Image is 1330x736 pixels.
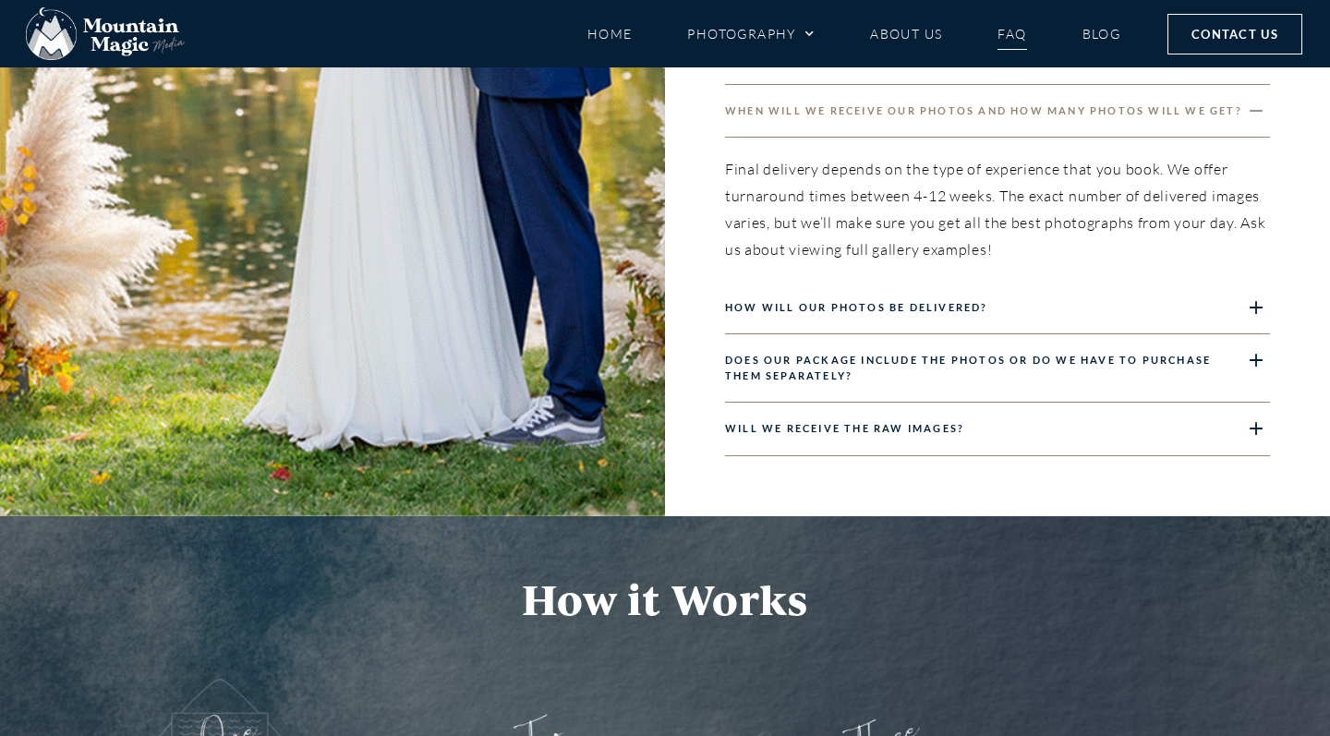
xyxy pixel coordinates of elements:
[1167,14,1302,54] a: Contact Us
[725,282,1270,335] div: How will our photos be delivered?
[587,18,633,50] a: Home
[725,354,1211,381] a: Does our package include the photos or do we have to purchase them separately?
[26,7,185,61] img: Mountain Magic Media photography logo Crested Butte Photographer
[997,18,1026,50] a: FAQ
[725,85,1270,139] div: When will we receive our photos and how many photos will we get?
[725,422,964,434] a: Will we receive the RAW images?
[1191,24,1278,44] span: Contact Us
[725,403,1270,456] div: Will we receive the RAW images?
[687,18,815,50] a: Photography
[725,138,1270,281] div: When will we receive our photos and how many photos will we get?
[139,576,1191,622] h2: How it Works
[1082,18,1121,50] a: Blog
[870,18,942,50] a: About Us
[725,334,1270,403] div: Does our package include the photos or do we have to purchase them separately?
[587,18,1121,50] nav: Menu
[725,104,1242,116] a: When will we receive our photos and how many photos will we get?
[725,301,988,313] a: How will our photos be delivered?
